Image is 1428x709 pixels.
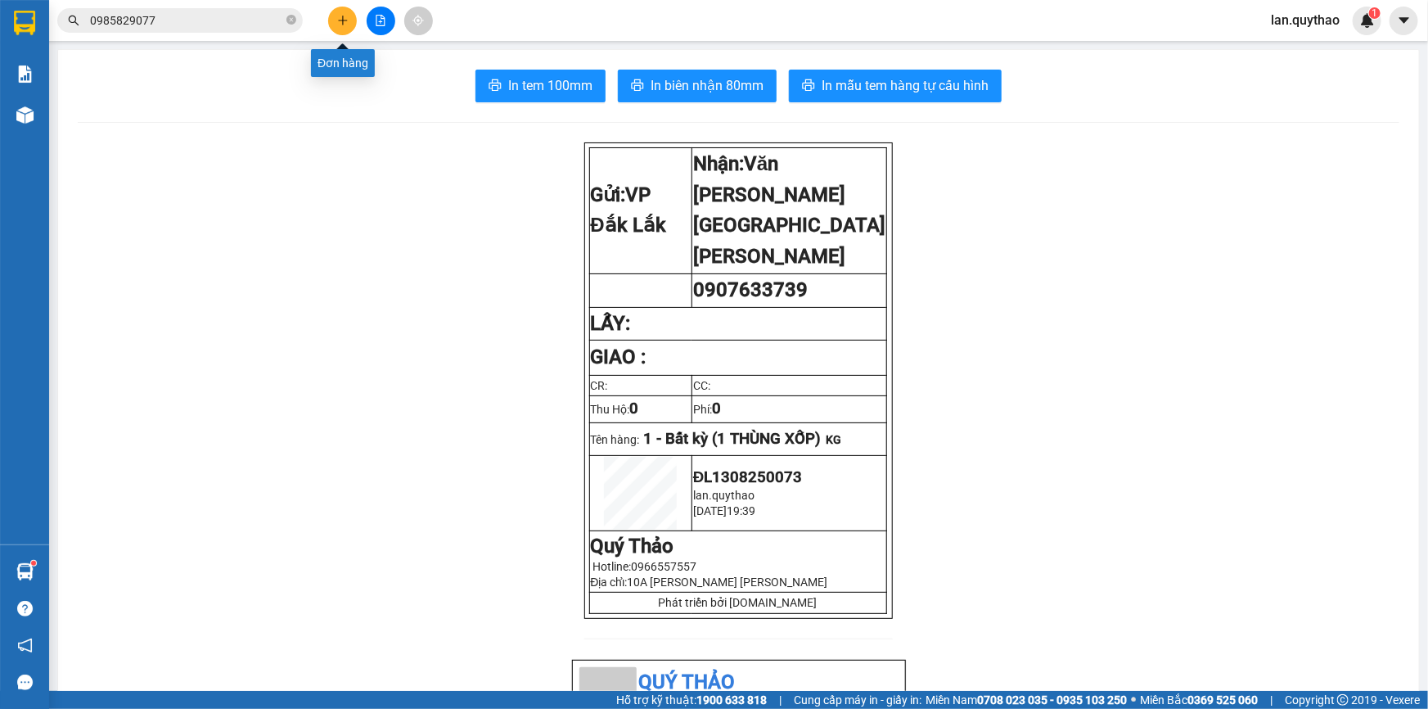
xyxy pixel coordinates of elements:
span: Hỗ trợ kỹ thuật: [616,691,767,709]
strong: 0369 525 060 [1187,693,1258,707]
img: solution-icon [16,65,34,83]
strong: 0708 023 035 - 0935 103 250 [977,693,1127,707]
button: aim [404,7,433,35]
button: printerIn biên nhận 80mm [618,70,777,102]
input: Tìm tên, số ĐT hoặc mã đơn [90,11,283,29]
img: warehouse-icon [16,563,34,580]
span: Cung cấp máy in - giấy in: [794,691,921,709]
div: Văn [PERSON_NAME][GEOGRAPHIC_DATA][PERSON_NAME] [106,14,273,93]
span: [DATE] [693,504,727,517]
span: notification [17,638,33,653]
span: 0907633739 [693,278,808,301]
button: printerIn mẫu tem hàng tự cấu hình [789,70,1002,102]
span: printer [489,79,502,94]
span: lan.quythao [1258,10,1353,30]
span: question-circle [17,601,33,616]
span: search [68,15,79,26]
span: KG [827,433,842,446]
strong: LẤY: [591,312,631,335]
span: Nhận: [106,16,146,33]
img: warehouse-icon [16,106,34,124]
span: lan.quythao [693,489,755,502]
span: close-circle [286,15,296,25]
span: close-circle [286,13,296,29]
span: aim [412,15,424,26]
td: Phát triển bởi [DOMAIN_NAME] [589,592,886,613]
span: In biên nhận 80mm [651,75,764,96]
button: printerIn tem 100mm [475,70,606,102]
td: CR: [589,376,691,396]
li: Quý Thảo [579,667,899,698]
span: printer [631,79,644,94]
td: Phí: [691,396,886,422]
button: plus [328,7,357,35]
td: Thu Hộ: [589,396,691,422]
div: VP Đắk Lắk [14,14,95,53]
span: | [1270,691,1273,709]
strong: GIAO : [591,345,646,368]
span: caret-down [1397,13,1412,28]
span: 0 [712,400,721,418]
span: Địa chỉ: [591,576,828,589]
div: 0907633739 [106,93,273,115]
div: Đơn hàng [311,49,375,77]
span: 1 [1372,7,1377,19]
img: icon-new-feature [1360,13,1375,28]
span: 10A [PERSON_NAME] [PERSON_NAME] [628,576,828,589]
span: copyright [1337,694,1349,706]
sup: 1 [31,561,36,566]
strong: 1900 633 818 [696,693,767,707]
strong: Nhận: [693,152,885,268]
span: 0 [630,400,639,418]
span: 0966557557 [632,560,697,573]
img: logo-vxr [14,11,35,35]
span: In mẫu tem hàng tự cấu hình [822,75,989,96]
strong: Quý Thảo [591,535,674,558]
span: VP Đắk Lắk [591,183,666,237]
span: Miền Nam [926,691,1127,709]
span: | [779,691,782,709]
sup: 1 [1369,7,1381,19]
span: ĐL1308250073 [693,468,802,486]
span: printer [802,79,815,94]
span: 1 - Bất kỳ (1 THÙNG XỐP) [644,430,822,448]
span: Gửi: [14,16,39,33]
span: file-add [375,15,386,26]
p: Tên hàng: [591,430,885,448]
strong: Gửi: [591,183,666,237]
span: Miền Bắc [1140,691,1258,709]
span: plus [337,15,349,26]
span: ⚪️ [1131,697,1136,703]
button: caret-down [1390,7,1418,35]
button: file-add [367,7,395,35]
span: 19:39 [727,504,755,517]
span: In tem 100mm [508,75,592,96]
td: CC: [691,376,886,396]
span: message [17,675,33,690]
span: Hotline: [593,560,697,573]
